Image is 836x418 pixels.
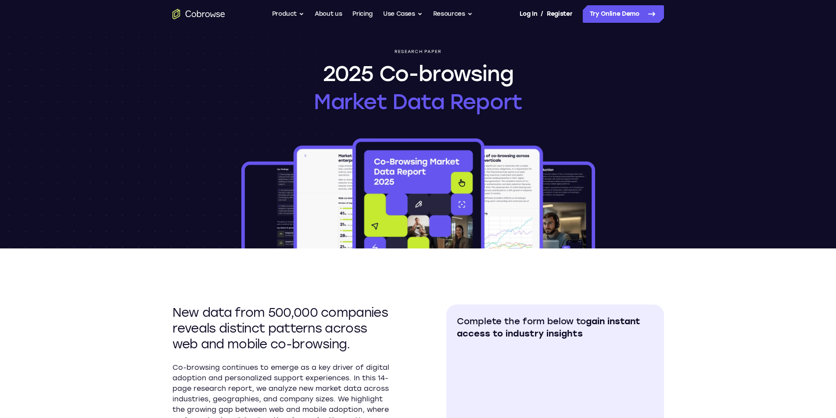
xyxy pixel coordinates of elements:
img: 2025 Co-browsing Market Data Report [240,137,597,248]
a: Pricing [352,5,373,23]
span: gain instant access to industry insights [457,316,640,339]
p: Research paper [395,49,442,54]
button: Use Cases [383,5,423,23]
h2: Complete the form below to [457,315,653,340]
span: / [541,9,543,19]
button: Product [272,5,305,23]
a: Go to the home page [172,9,225,19]
h2: New data from 500,000 companies reveals distinct patterns across web and mobile co-browsing. [172,305,390,352]
h1: 2025 Co-browsing [314,60,522,116]
a: About us [315,5,342,23]
span: Market Data Report [314,88,522,116]
a: Try Online Demo [583,5,664,23]
a: Register [547,5,572,23]
button: Resources [433,5,473,23]
a: Log In [520,5,537,23]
